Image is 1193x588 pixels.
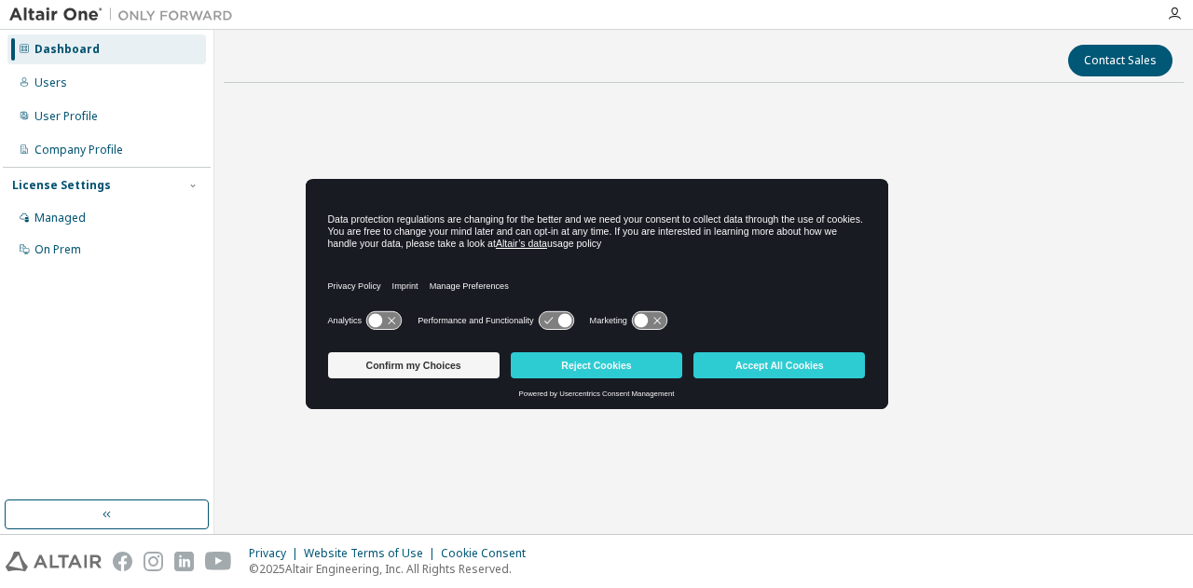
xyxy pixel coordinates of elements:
[144,552,163,571] img: instagram.svg
[34,211,86,226] div: Managed
[441,546,537,561] div: Cookie Consent
[1068,45,1172,76] button: Contact Sales
[34,242,81,257] div: On Prem
[6,552,102,571] img: altair_logo.svg
[113,552,132,571] img: facebook.svg
[34,109,98,124] div: User Profile
[34,42,100,57] div: Dashboard
[12,178,111,193] div: License Settings
[9,6,242,24] img: Altair One
[174,552,194,571] img: linkedin.svg
[34,75,67,90] div: Users
[34,143,123,157] div: Company Profile
[304,546,441,561] div: Website Terms of Use
[249,546,304,561] div: Privacy
[205,552,232,571] img: youtube.svg
[249,561,537,577] p: © 2025 Altair Engineering, Inc. All Rights Reserved.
